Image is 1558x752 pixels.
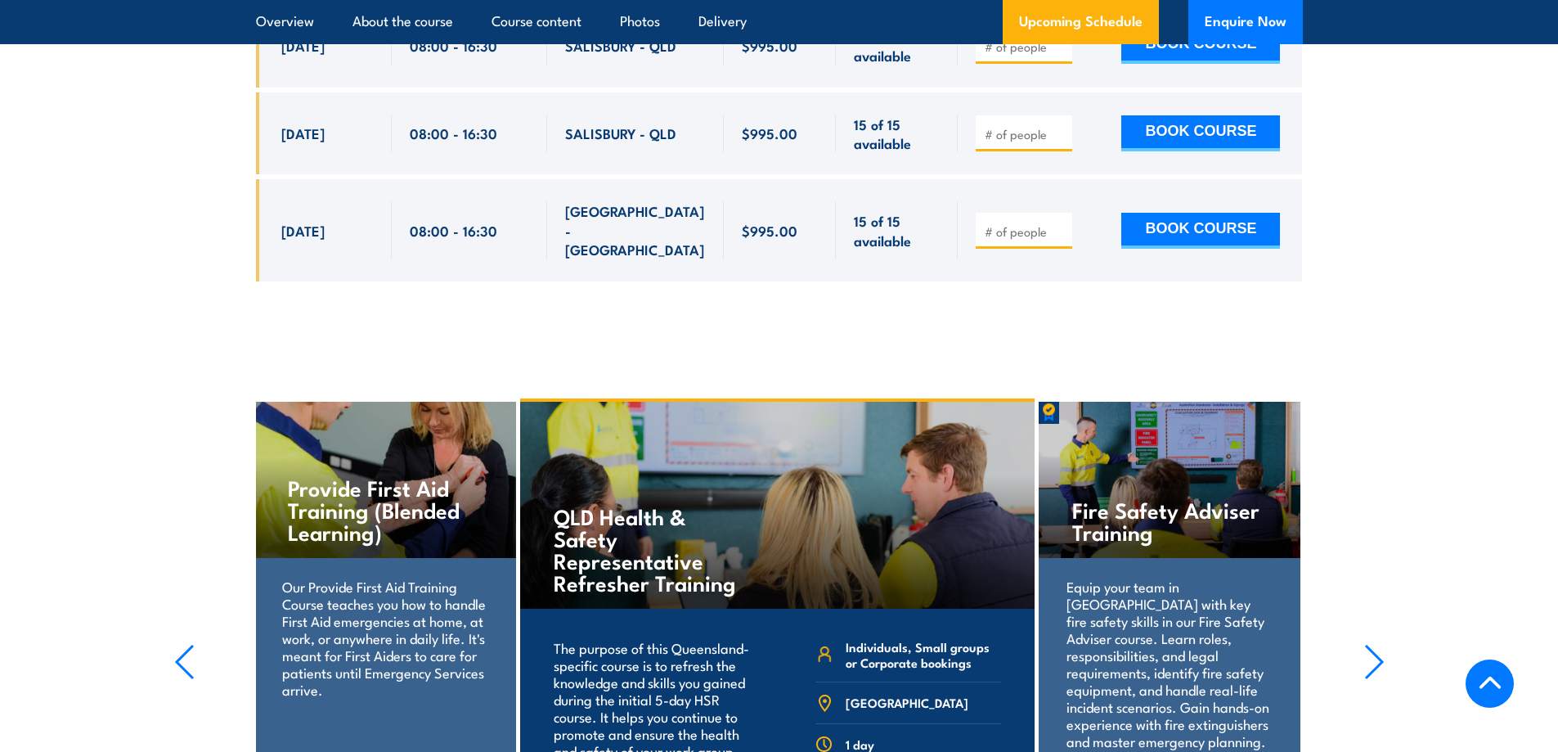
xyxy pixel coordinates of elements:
[1121,213,1280,249] button: BOOK COURSE
[410,36,497,55] span: 08:00 - 16:30
[282,578,487,698] p: Our Provide First Aid Training Course teaches you how to handle First Aid emergencies at home, at...
[565,124,676,142] span: SALISBURY - QLD
[565,36,676,55] span: SALISBURY - QLD
[1066,578,1272,750] p: Equip your team in [GEOGRAPHIC_DATA] with key fire safety skills in our Fire Safety Adviser cours...
[846,695,968,710] span: [GEOGRAPHIC_DATA]
[742,36,797,55] span: $995.00
[985,126,1066,142] input: # of people
[854,211,940,250] span: 15 of 15 available
[854,27,940,65] span: 15 of 15 available
[854,115,940,153] span: 15 of 15 available
[846,736,874,752] span: 1 day
[410,221,497,240] span: 08:00 - 16:30
[281,124,325,142] span: [DATE]
[1121,115,1280,151] button: BOOK COURSE
[846,639,1001,670] span: Individuals, Small groups or Corporate bookings
[742,124,797,142] span: $995.00
[281,36,325,55] span: [DATE]
[554,505,746,593] h4: QLD Health & Safety Representative Refresher Training
[1121,28,1280,64] button: BOOK COURSE
[742,221,797,240] span: $995.00
[985,38,1066,55] input: # of people
[281,221,325,240] span: [DATE]
[1072,498,1266,543] h4: Fire Safety Adviser Training
[985,223,1066,240] input: # of people
[410,124,497,142] span: 08:00 - 16:30
[288,476,482,543] h4: Provide First Aid Training (Blended Learning)
[565,201,706,259] span: [GEOGRAPHIC_DATA] - [GEOGRAPHIC_DATA]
